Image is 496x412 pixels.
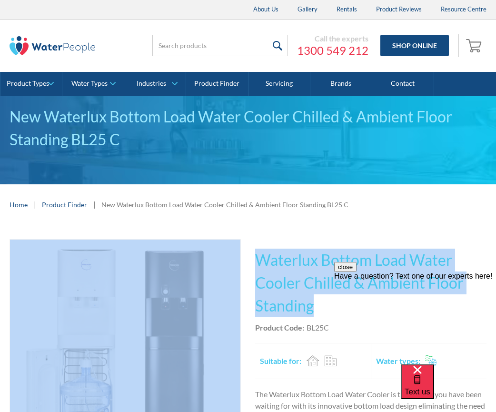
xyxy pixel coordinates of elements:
[380,35,449,56] a: Shop Online
[62,72,124,96] a: Water Types
[42,200,87,210] a: Product Finder
[310,72,372,96] a: Brands
[297,43,368,58] a: 1300 549 212
[186,72,248,96] a: Product Finder
[0,72,62,96] a: Product Types
[334,262,496,376] iframe: podium webchat widget prompt
[152,35,288,56] input: Search products
[466,38,484,53] img: shopping cart
[10,200,28,210] a: Home
[10,105,486,151] div: New Waterlux Bottom Load Water Cooler Chilled & Ambient Floor Standing BL25 C
[401,364,496,412] iframe: podium webchat widget bubble
[7,80,49,88] div: Product Types
[101,200,348,210] div: New Waterlux Bottom Load Water Cooler Chilled & Ambient Floor Standing BL25 C
[248,72,310,96] a: Servicing
[464,34,486,57] a: Open empty cart
[255,323,304,332] strong: Product Code:
[10,36,95,55] img: The Water People
[297,34,368,43] div: Call the experts
[260,355,301,367] h2: Suitable for:
[124,72,186,96] a: Industries
[372,72,434,96] a: Contact
[71,80,108,88] div: Water Types
[137,80,166,88] div: Industries
[92,199,97,210] div: |
[32,199,37,210] div: |
[255,249,486,317] h1: Waterlux Bottom Load Water Cooler Chilled & Ambient Floor Standing
[307,322,329,333] div: BL25C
